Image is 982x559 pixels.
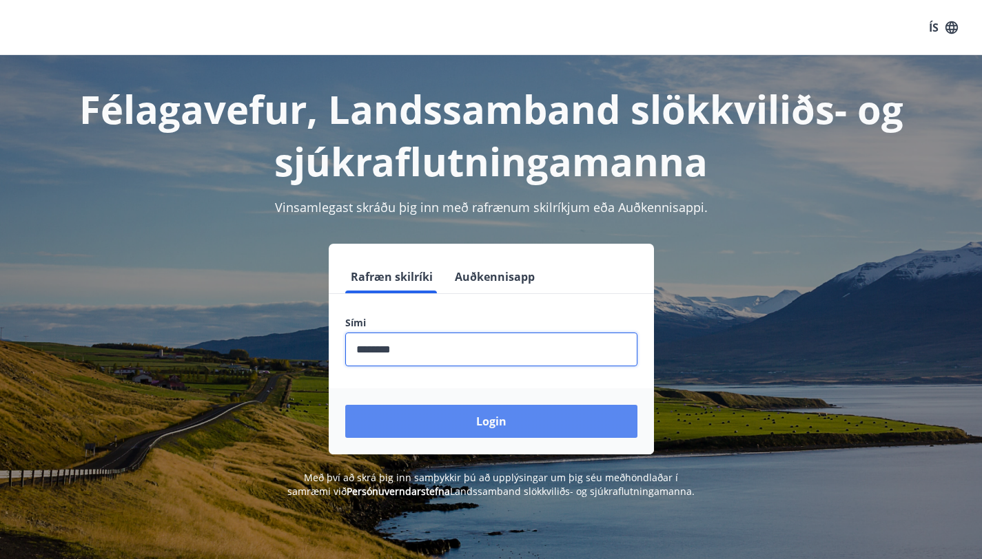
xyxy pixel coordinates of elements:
[921,15,965,40] button: ÍS
[345,405,637,438] button: Login
[347,485,450,498] a: Persónuverndarstefna
[345,316,637,330] label: Sími
[275,199,708,215] span: Vinsamlegast skráðu þig inn með rafrænum skilríkjum eða Auðkennisappi.
[449,260,540,293] button: Auðkennisapp
[287,471,695,498] span: Með því að skrá þig inn samþykkir þú að upplýsingar um þig séu meðhöndlaðar í samræmi við Landssa...
[17,83,965,187] h1: Félagavefur, Landssamband slökkviliðs- og sjúkraflutningamanna
[345,260,438,293] button: Rafræn skilríki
